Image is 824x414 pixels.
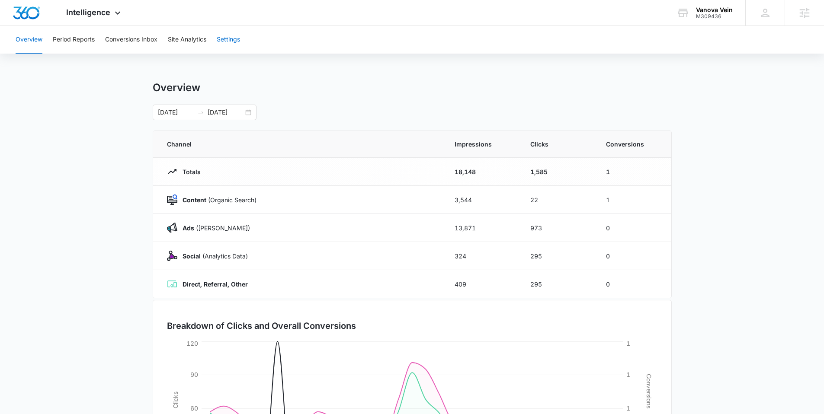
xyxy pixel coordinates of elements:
span: Conversions [606,140,657,149]
tspan: 120 [186,340,198,347]
td: 295 [520,242,596,270]
tspan: 1 [626,404,630,412]
strong: Ads [183,224,194,232]
p: (Organic Search) [177,195,256,204]
button: Period Reports [53,26,95,54]
h3: Breakdown of Clicks and Overall Conversions [167,319,356,332]
tspan: 90 [190,371,198,378]
td: 324 [444,242,520,270]
input: Start date [158,108,194,117]
span: Channel [167,140,434,149]
td: 1 [596,186,671,214]
button: Overview [16,26,42,54]
p: (Analytics Data) [177,252,248,261]
td: 0 [596,270,671,298]
img: Content [167,194,177,205]
button: Settings [217,26,240,54]
tspan: 1 [626,371,630,378]
td: 0 [596,214,671,242]
button: Site Analytics [168,26,206,54]
td: 0 [596,242,671,270]
h1: Overview [153,81,200,94]
strong: Direct, Referral, Other [183,280,248,288]
div: account name [696,6,733,13]
span: to [197,109,204,116]
tspan: 1 [626,340,630,347]
td: 18,148 [444,158,520,186]
strong: Content [183,196,206,204]
td: 3,544 [444,186,520,214]
span: Clicks [530,140,585,149]
img: Ads [167,223,177,233]
td: 409 [444,270,520,298]
img: Social [167,251,177,261]
td: 1 [596,158,671,186]
span: Impressions [455,140,510,149]
p: ([PERSON_NAME]) [177,223,250,232]
div: account id [696,13,733,19]
p: Totals [177,167,201,176]
td: 973 [520,214,596,242]
tspan: 60 [190,404,198,412]
td: 13,871 [444,214,520,242]
td: 1,585 [520,158,596,186]
input: End date [208,108,244,117]
span: Intelligence [66,8,110,17]
span: swap-right [197,109,204,116]
tspan: Conversions [645,374,653,408]
tspan: Clicks [171,392,179,408]
button: Conversions Inbox [105,26,157,54]
strong: Social [183,252,201,260]
td: 295 [520,270,596,298]
td: 22 [520,186,596,214]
